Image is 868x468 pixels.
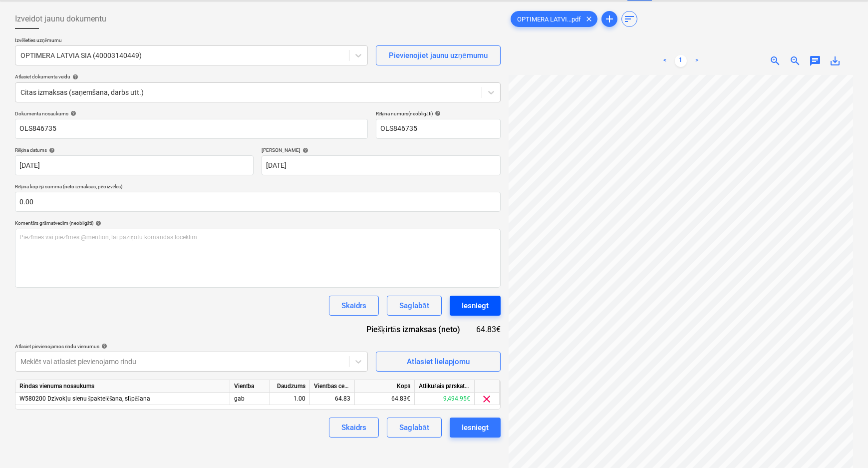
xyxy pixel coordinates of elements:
[399,421,429,434] div: Saglabāt
[511,11,597,27] div: OPTIMERA LATVI...pdf
[462,299,489,312] div: Iesniegt
[314,393,350,405] div: 64.83
[270,380,310,393] div: Daudzums
[376,352,501,372] button: Atlasiet lielapjomu
[691,55,703,67] a: Next page
[789,55,801,67] span: zoom_out
[274,393,305,405] div: 1.00
[415,380,475,393] div: Atlikušais pārskatītais budžets
[399,299,429,312] div: Saglabāt
[15,37,368,45] p: Izvēlieties uzņēmumu
[450,296,501,316] button: Iesniegt
[329,296,379,316] button: Skaidrs
[376,119,501,139] input: Rēķina numurs
[623,13,635,25] span: sort
[769,55,781,67] span: zoom_in
[15,13,106,25] span: Izveidot jaunu dokumentu
[19,395,150,402] span: W580200 Dzīvokļu sienu špaktelēšana, slīpēšana
[47,147,55,153] span: help
[389,49,488,62] div: Pievienojiet jaunu uzņēmumu
[230,393,270,405] div: gab
[15,220,501,226] div: Komentārs grāmatvedim (neobligāti)
[15,119,368,139] input: Dokumenta nosaukums
[829,55,841,67] span: save_alt
[15,73,501,80] div: Atlasiet dokumenta veidu
[376,110,501,117] div: Rēķina numurs (neobligāti)
[262,155,500,175] input: Izpildes datums nav norādīts
[675,55,687,67] a: Page 1 is your current page
[355,393,415,405] div: 64.83€
[68,110,76,116] span: help
[818,420,868,468] iframe: Chat Widget
[15,343,368,350] div: Atlasiet pievienojamos rindu vienumus
[583,13,595,25] span: clear
[407,355,470,368] div: Atlasiet lielapjomu
[230,380,270,393] div: Vienība
[310,380,355,393] div: Vienības cena
[809,55,821,67] span: chat
[15,380,230,393] div: Rindas vienuma nosaukums
[659,55,671,67] a: Previous page
[462,421,489,434] div: Iesniegt
[15,110,368,117] div: Dokumenta nosaukums
[603,13,615,25] span: add
[99,343,107,349] span: help
[341,421,366,434] div: Skaidrs
[358,324,476,335] div: Piešķirtās izmaksas (neto)
[262,147,500,153] div: [PERSON_NAME]
[376,45,501,65] button: Pievienojiet jaunu uzņēmumu
[433,110,441,116] span: help
[415,393,475,405] div: 9,494.95€
[329,418,379,438] button: Skaidrs
[481,393,493,405] span: clear
[70,74,78,80] span: help
[355,380,415,393] div: Kopā
[476,324,501,335] div: 64.83€
[93,220,101,226] span: help
[341,299,366,312] div: Skaidrs
[300,147,308,153] span: help
[450,418,501,438] button: Iesniegt
[15,147,254,153] div: Rēķina datums
[387,418,441,438] button: Saglabāt
[15,155,254,175] input: Rēķina datums nav norādīts
[15,183,501,192] p: Rēķina kopējā summa (neto izmaksas, pēc izvēles)
[15,192,501,212] input: Rēķina kopējā summa (neto izmaksas, pēc izvēles)
[387,296,441,316] button: Saglabāt
[511,15,587,23] span: OPTIMERA LATVI...pdf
